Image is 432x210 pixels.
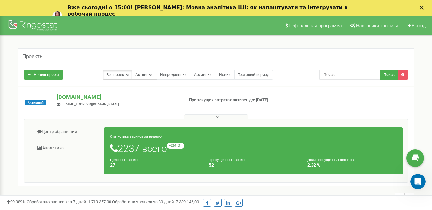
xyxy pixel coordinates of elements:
u: 7 339 146,00 [176,199,199,204]
small: Целевых звонков [110,158,139,162]
span: [EMAIL_ADDRESS][DOMAIN_NAME] [63,102,119,106]
small: Статистика звонков за неделю [110,135,162,139]
u: 1 719 357,00 [88,199,111,204]
a: Все проекты [103,70,132,80]
span: Обработано звонков за 7 дней : [27,199,111,204]
small: Пропущенных звонков [209,158,246,162]
p: При текущих затратах активен до: [DATE] [189,97,278,103]
a: Тестовый период [234,70,273,80]
a: Архивные [191,70,216,80]
input: Поиск [319,70,380,80]
a: Непродленные [157,70,191,80]
span: Обработано звонков за 30 дней : [112,199,199,204]
h4: 52 [209,163,298,167]
a: Реферальная программа [281,16,345,35]
h4: 27 [110,163,199,167]
h1: 2237 всего [110,143,396,154]
a: Новые [216,70,235,80]
small: Доля пропущенных звонков [307,158,354,162]
iframe: Intercom live chat [410,174,426,189]
small: +264 [167,143,184,149]
span: Настройки профиля [356,23,398,28]
h5: Проекты [22,54,44,59]
span: Реферальная программа [289,23,342,28]
img: Profile image for Yuliia [52,11,62,21]
nav: ... [376,186,414,209]
button: Поиск [380,70,398,80]
a: Аналитика [29,140,104,156]
a: Активные [132,70,157,80]
span: 99,989% [6,199,26,204]
b: Вже сьогодні о 15:00! [PERSON_NAME]: Мовна аналітика ШІ: як налаштувати та інтегрувати в робочий ... [68,4,348,17]
a: Настройки профиля [346,16,402,35]
span: 1 - 1 of 1 [376,193,395,202]
span: Выход [412,23,426,28]
p: [DOMAIN_NAME] [57,93,178,101]
a: Выход [403,16,429,35]
h4: 2,32 % [307,163,396,167]
span: Активный [25,100,46,105]
a: Центр обращений [29,124,104,140]
div: Закрыть [420,6,426,10]
a: Новый проект [24,70,63,80]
